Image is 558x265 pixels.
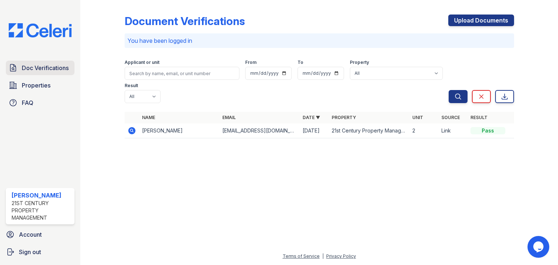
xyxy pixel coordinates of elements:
span: Sign out [19,248,41,256]
iframe: chat widget [527,236,551,258]
a: FAQ [6,95,74,110]
span: FAQ [22,98,33,107]
td: [EMAIL_ADDRESS][DOMAIN_NAME] [219,123,300,138]
a: Unit [412,115,423,120]
div: Pass [470,127,505,134]
div: [PERSON_NAME] [12,191,72,200]
a: Date ▼ [303,115,320,120]
a: Properties [6,78,74,93]
label: Result [125,83,138,89]
label: Property [350,60,369,65]
div: | [322,253,324,259]
img: CE_Logo_Blue-a8612792a0a2168367f1c8372b55b34899dd931a85d93a1a3d3e32e68fde9ad4.png [3,23,77,37]
a: Account [3,227,77,242]
a: Result [470,115,488,120]
label: Applicant or unit [125,60,159,65]
span: Doc Verifications [22,64,69,72]
td: Link [438,123,468,138]
span: Account [19,230,42,239]
a: Property [332,115,356,120]
a: Source [441,115,460,120]
a: Email [222,115,236,120]
a: Doc Verifications [6,61,74,75]
a: Privacy Policy [326,253,356,259]
td: [PERSON_NAME] [139,123,219,138]
div: 21st Century Property Management [12,200,72,221]
a: Name [142,115,155,120]
input: Search by name, email, or unit number [125,67,239,80]
td: 21st Century Property Management - [GEOGRAPHIC_DATA] [329,123,409,138]
a: Upload Documents [448,15,514,26]
div: Document Verifications [125,15,245,28]
a: Terms of Service [283,253,320,259]
label: To [298,60,303,65]
span: Properties [22,81,50,90]
a: Sign out [3,245,77,259]
label: From [245,60,256,65]
td: [DATE] [300,123,329,138]
p: You have been logged in [128,36,511,45]
td: 2 [409,123,438,138]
